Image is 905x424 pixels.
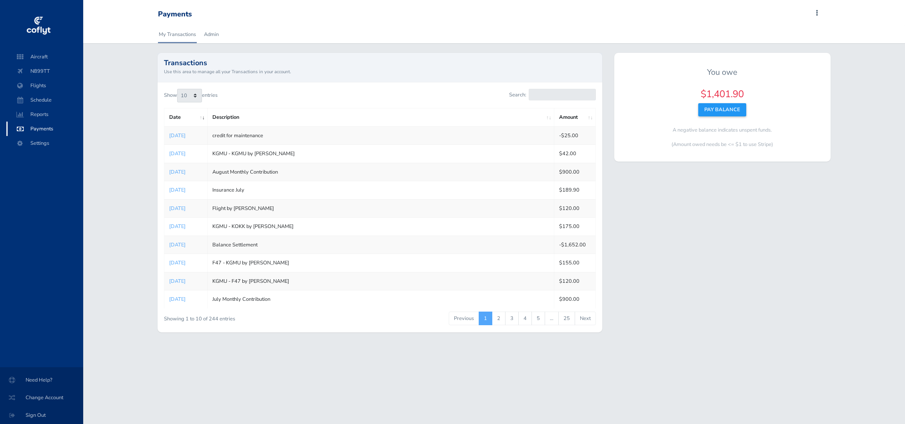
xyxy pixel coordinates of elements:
[554,254,595,272] td: $155.00
[554,199,595,217] td: $120.00
[554,236,595,254] td: -$1,652.00
[208,254,554,272] td: F47 - KGMU by [PERSON_NAME]
[621,140,824,148] p: (Amount owed needs be <= $1 to use Stripe)
[10,408,74,422] span: Sign Out
[554,126,595,144] td: -$25.00
[554,272,595,290] td: $120.00
[14,64,75,78] span: N899TT
[554,163,595,181] td: $900.00
[14,50,75,64] span: Aircraft
[621,126,824,134] p: A negative balance indicates unspent funds.
[169,296,186,303] a: [DATE]
[14,122,75,136] span: Payments
[208,236,554,254] td: Balance Settlement
[208,126,554,144] td: credit for maintenance
[169,205,186,212] a: [DATE]
[164,68,596,75] small: Use this area to manage all your Transactions in your account.
[14,93,75,107] span: Schedule
[505,312,519,325] a: 3
[529,89,596,100] input: Search:
[208,163,554,181] td: August Monthly Contribution
[698,103,746,116] button: Pay Balance
[203,26,220,43] a: Admin
[169,132,186,139] a: [DATE]
[554,218,595,236] td: $175.00
[518,312,532,325] a: 4
[14,78,75,93] span: Flights
[208,181,554,199] td: Insurance July
[25,14,52,38] img: coflyt logo
[554,145,595,163] td: $42.00
[208,108,554,126] th: Description: activate to sort column ascending
[14,136,75,150] span: Settings
[169,150,186,157] a: [DATE]
[208,199,554,217] td: Flight by [PERSON_NAME]
[169,168,186,176] a: [DATE]
[164,311,338,323] div: Showing 1 to 10 of 244 entries
[158,26,197,43] a: My Transactions
[509,89,596,100] label: Search:
[575,312,596,325] a: Next
[554,108,595,126] th: Amount: activate to sort column ascending
[479,312,492,325] a: 1
[169,278,186,285] a: [DATE]
[164,89,218,102] label: Show entries
[531,312,545,325] a: 5
[621,88,824,100] h4: $1,401.90
[208,218,554,236] td: KGMU - KOKK by [PERSON_NAME]
[164,108,208,126] th: Date: activate to sort column ascending
[554,290,595,308] td: $900.00
[169,186,186,194] a: [DATE]
[177,89,202,102] select: Showentries
[169,259,186,266] a: [DATE]
[169,223,186,230] a: [DATE]
[14,107,75,122] span: Reports
[10,373,74,387] span: Need Help?
[558,312,575,325] a: 25
[158,10,192,19] div: Payments
[554,181,595,199] td: $189.90
[10,390,74,405] span: Change Account
[492,312,505,325] a: 2
[621,68,824,77] h5: You owe
[208,145,554,163] td: KGMU - KGMU by [PERSON_NAME]
[208,290,554,308] td: July Monthly Contribution
[169,241,186,248] a: [DATE]
[164,59,596,66] h2: Transactions
[208,272,554,290] td: KGMU - F47 by [PERSON_NAME]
